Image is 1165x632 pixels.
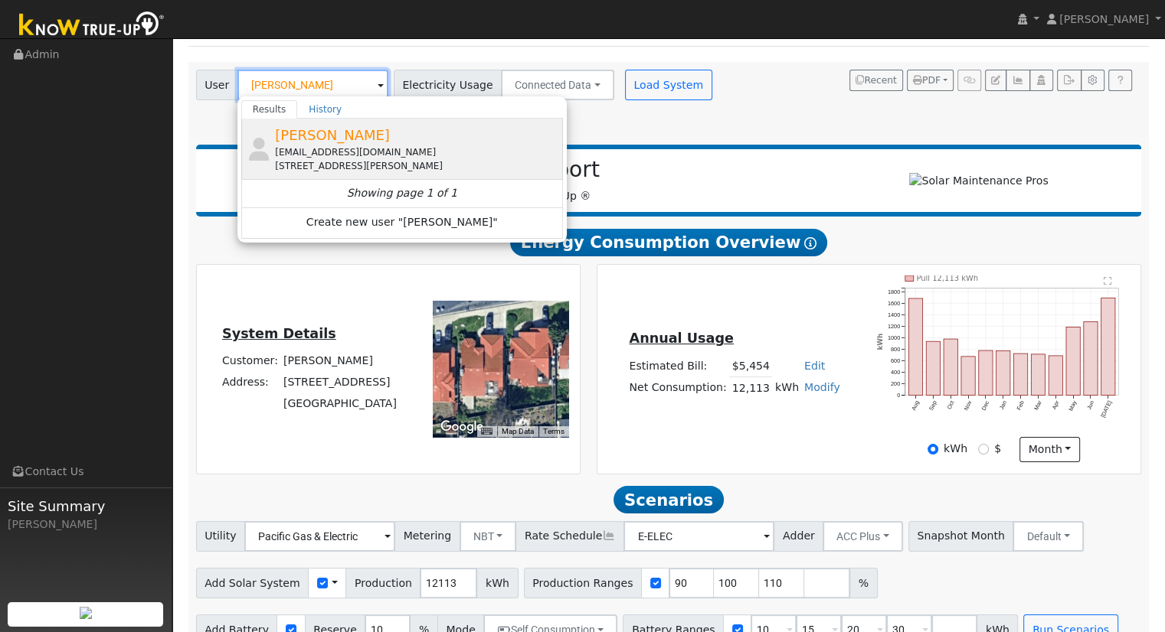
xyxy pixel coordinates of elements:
[275,159,559,173] div: [STREET_ADDRESS][PERSON_NAME]
[515,521,624,552] span: Rate Schedule
[241,100,298,119] a: Results
[877,334,885,350] text: kWh
[219,350,280,372] td: Customer:
[280,372,399,393] td: [STREET_ADDRESS]
[910,399,921,412] text: Aug
[196,568,309,598] span: Add Solar System
[891,369,900,376] text: 400
[804,237,816,249] i: Show Help
[244,521,395,552] input: Select a Utility
[944,441,967,457] label: kWh
[980,399,991,412] text: Dec
[501,70,614,100] button: Connected Data
[8,496,164,516] span: Site Summary
[897,392,900,399] text: 0
[614,486,723,513] span: Scenarios
[909,173,1048,189] img: Solar Maintenance Pros
[297,100,353,119] a: History
[211,157,816,183] h2: Scenario Report
[729,355,772,377] td: $5,454
[437,417,487,437] a: Open this area in Google Maps (opens a new window)
[275,127,390,143] span: [PERSON_NAME]
[476,568,518,598] span: kWh
[944,339,957,396] rect: onclick=""
[888,323,900,330] text: 1200
[196,521,246,552] span: Utility
[1013,521,1084,552] button: Default
[481,426,492,437] button: Keyboard shortcuts
[1066,327,1080,395] rect: onclick=""
[8,516,164,533] div: [PERSON_NAME]
[978,444,989,454] input: $
[623,521,774,552] input: Select a Rate Schedule
[1016,399,1026,411] text: Feb
[888,288,900,295] text: 1800
[1057,70,1081,91] button: Export Interval Data
[996,350,1010,395] rect: onclick=""
[772,377,801,399] td: kWh
[804,381,840,393] a: Modify
[1104,276,1112,285] text: 
[963,399,974,412] text: Nov
[1101,298,1115,395] rect: onclick=""
[888,300,900,307] text: 1600
[394,70,502,100] span: Electricity Usage
[907,70,954,91] button: PDF
[1059,13,1149,25] span: [PERSON_NAME]
[891,346,900,353] text: 800
[627,377,729,399] td: Net Consumption:
[913,75,941,86] span: PDF
[946,399,956,410] text: Oct
[1068,399,1078,412] text: May
[998,399,1008,411] text: Jan
[891,357,900,364] text: 600
[928,399,938,412] text: Sep
[543,427,565,435] a: Terms (opens in new tab)
[985,70,1006,91] button: Edit User
[804,360,825,372] a: Edit
[502,426,534,437] button: Map Data
[1049,356,1062,396] rect: onclick=""
[888,311,900,318] text: 1400
[1029,70,1053,91] button: Login As
[510,229,827,256] span: Energy Consumption Overview
[1019,437,1080,463] button: month
[729,377,772,399] td: 12,113
[11,8,172,43] img: Know True-Up
[1108,70,1132,91] a: Help Link
[888,334,900,341] text: 1000
[1099,399,1113,419] text: [DATE]
[222,326,336,341] u: System Details
[275,145,559,159] div: [EMAIL_ADDRESS][DOMAIN_NAME]
[394,521,460,552] span: Metering
[849,70,903,91] button: Recent
[1014,353,1028,395] rect: onclick=""
[625,70,712,100] button: Load System
[306,214,498,232] span: Create new user "[PERSON_NAME]"
[961,357,975,396] rect: onclick=""
[460,521,517,552] button: NBT
[219,372,280,393] td: Address:
[280,350,399,372] td: [PERSON_NAME]
[1081,70,1104,91] button: Settings
[928,444,938,454] input: kWh
[196,70,238,100] span: User
[345,568,421,598] span: Production
[1006,70,1029,91] button: Multi-Series Graph
[908,521,1014,552] span: Snapshot Month
[994,441,1001,457] label: $
[1085,399,1095,411] text: Jun
[280,393,399,415] td: [GEOGRAPHIC_DATA]
[823,521,903,552] button: ACC Plus
[1051,399,1061,411] text: Apr
[774,521,823,552] span: Adder
[237,70,388,100] input: Select a User
[347,185,457,201] i: Showing page 1 of 1
[917,274,979,282] text: Pull 12,113 kWh
[629,331,733,346] u: Annual Usage
[1084,321,1098,395] rect: onclick=""
[1032,399,1043,412] text: Mar
[926,341,940,395] rect: onclick=""
[1031,354,1045,396] rect: onclick=""
[979,350,993,395] rect: onclick=""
